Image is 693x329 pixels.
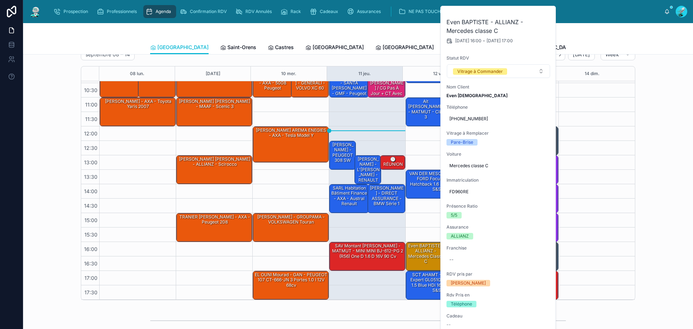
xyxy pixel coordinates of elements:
[449,189,548,195] span: FD960RE
[331,185,368,207] div: SARL Habitation Bâtiment Finance - AXA - Austral Renault
[320,9,338,14] span: Cadeaux
[82,87,99,93] span: 10:30
[82,174,99,180] span: 13:30
[457,68,503,75] div: Vitrage à Commander
[178,156,252,168] div: [PERSON_NAME] [PERSON_NAME] - ALLIANZ - Scirocco
[585,66,600,81] button: 14 dim.
[446,271,550,277] span: RDV pris par
[369,69,405,112] div: [PERSON_NAME] - REZE [PERSON_NAME] / CG pas à jour + CT avec BDG - GROUPAMA - Peugeot 206
[178,5,232,18] a: Confirmation RDV
[253,213,328,242] div: [PERSON_NAME] - GROUPAMA - VOLKSWAGEN Touran
[451,233,469,239] div: ALLIANZ
[605,51,619,58] span: Week
[253,69,292,97] div: SARL OMENA - BALLAND Jakar - AXA - 5008 Peugeot
[446,130,550,136] span: Vitrage à Remplacer
[82,188,99,194] span: 14:00
[446,84,550,90] span: Nom Client
[396,5,461,18] a: NE PAS TOUCHER
[138,69,176,97] div: SABLON Sidjy - MAIF - Golf 5
[380,156,405,169] div: 🕒 RÉUNION - -
[227,44,256,51] span: Saint-Orens
[446,203,550,209] span: Présence Ratio
[330,69,369,97] div: SANTA [PERSON_NAME]- SANTA [PERSON_NAME] - GMF - peugeot 207
[308,5,343,18] a: Cadeaux
[356,156,380,235] div: [PERSON_NAME] - L'[PERSON_NAME] - RENAULT Clio EZ-015-[PERSON_NAME] 5 Portes Phase 2 1.5 dCi FAP ...
[83,289,99,295] span: 17:30
[449,163,548,169] span: Mercedes classe C
[446,313,550,319] span: Cadeau
[176,156,252,184] div: [PERSON_NAME] [PERSON_NAME] - ALLIANZ - Scirocco
[313,44,364,51] span: [GEOGRAPHIC_DATA]
[233,5,277,18] a: RDV Annulés
[178,98,252,110] div: [PERSON_NAME] [PERSON_NAME] - MAAF - Scenic 3
[278,5,306,18] a: Rack
[355,156,381,184] div: [PERSON_NAME] - L'[PERSON_NAME] - RENAULT Clio EZ-015-[PERSON_NAME] 5 Portes Phase 2 1.5 dCi FAP ...
[446,177,550,183] span: Immatriculation
[446,93,507,98] strong: Even [DEMOGRAPHIC_DATA]
[64,9,88,14] span: Prospection
[407,243,445,265] div: Even BAPTISTE - ALLIANZ - Mercedes classe C
[83,217,99,223] span: 15:00
[100,69,139,97] div: [PERSON_NAME] - twingo
[150,41,209,55] a: [GEOGRAPHIC_DATA]
[107,9,137,14] span: Professionnels
[368,69,405,97] div: [PERSON_NAME] - REZE [PERSON_NAME] / CG pas à jour + CT avec BDG - GROUPAMA - Peugeot 206
[83,275,99,281] span: 17:00
[305,41,364,55] a: [GEOGRAPHIC_DATA]
[331,142,355,164] div: [PERSON_NAME] - PEUGEOT 308 SW
[220,41,256,55] a: Saint-Orens
[446,55,550,61] span: Statut RDV
[406,170,481,198] div: VAN DER MESCHT ANAIS - GMF - FORD Focus BY-760-JW III Hatchback 1.6 SCTi 16V EcoBoost S&S 150 cv
[275,44,294,51] span: Castres
[245,9,272,14] span: RDV Annulés
[407,272,481,294] div: SCT AHAMT - AXA - PEUGEOT Expert GL051GZ III VUL Standard 1.5 Blue HDi 16V Fourgon moyen S&S 120 cv
[176,69,252,97] div: [PERSON_NAME] - MUTUELLE DE POITIERS - BMW serie 1
[82,246,99,252] span: 16:00
[48,4,664,20] div: scrollable content
[406,98,445,126] div: Ait [PERSON_NAME] - MATMUT - clio 3
[253,127,328,162] div: [PERSON_NAME] AREMA ENEGIES - AXA - Tesla model y
[130,66,144,81] button: 08 lun.
[143,5,176,18] a: Agenda
[483,38,485,44] span: -
[253,271,328,299] div: EL OUNI Mourad - GAN - PEUGEOT 107 CT-666-JN 3 Portes 1.0 i 12V 68cv
[86,51,130,58] h2: septembre 08 – 14
[157,44,209,51] span: [GEOGRAPHIC_DATA]
[382,156,405,173] div: 🕒 RÉUNION - -
[331,69,368,102] div: SANTA [PERSON_NAME]- SANTA [PERSON_NAME] - GMF - peugeot 207
[291,69,329,97] div: COMBEAU [PERSON_NAME] - GENERALI - VOLVO XC 60
[368,185,405,213] div: [PERSON_NAME] - DIRECT ASSURANCE - BMW série 1
[176,213,252,242] div: TRANIER [PERSON_NAME] - AXA - Peugeot 208
[446,245,550,251] span: Franchise
[82,159,99,165] span: 13:00
[433,66,448,81] button: 12 ven.
[83,231,99,238] span: 15:30
[446,224,550,230] span: Assurance
[406,242,445,270] div: Even BAPTISTE - ALLIANZ - Mercedes classe C
[29,6,42,17] img: App logo
[446,292,550,298] span: Rdv Pris en
[281,66,296,81] div: 10 mer.
[447,64,550,78] button: Select Button
[451,301,472,307] div: Téléphone
[449,257,454,263] div: --
[254,272,328,289] div: EL OUNI Mourad - GAN - PEUGEOT 107 CT-666-JN 3 Portes 1.0 i 12V 68cv
[82,130,99,137] span: 12:00
[82,260,99,267] span: 16:30
[451,280,486,286] div: [PERSON_NAME]
[100,98,175,126] div: [PERSON_NAME] - AXA - Toyota Yaris 2007
[446,151,550,157] span: Voiture
[330,242,405,270] div: SAV montant [PERSON_NAME] - MATMUT - MINI MINI BJ-612-PG 2 (R56) One D 1.6 D 16V 90 cv
[82,145,99,151] span: 12:30
[446,104,550,110] span: Téléphone
[407,98,445,121] div: Ait [PERSON_NAME] - MATMUT - clio 3
[409,9,446,14] span: NE PAS TOUCHER
[206,66,220,81] button: [DATE]
[330,141,356,169] div: [PERSON_NAME] - PEUGEOT 308 SW
[446,322,451,328] span: --
[330,185,369,213] div: SARL Habitation Bâtiment Finance - AXA - Austral Renault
